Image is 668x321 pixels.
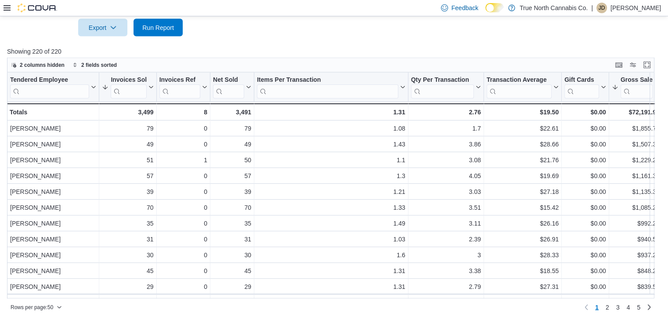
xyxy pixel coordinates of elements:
[637,303,640,312] span: 5
[564,234,606,244] div: $0.00
[10,218,96,229] div: [PERSON_NAME]
[487,281,559,292] div: $27.31
[213,218,251,229] div: 35
[487,139,559,150] div: $28.66
[134,19,183,36] button: Run Report
[159,155,207,165] div: 1
[581,300,654,314] nav: Pagination for preceding grid
[257,107,405,117] div: 1.31
[213,186,251,197] div: 39
[621,76,653,84] div: Gross Sales
[159,76,200,84] div: Invoices Ref
[628,60,638,70] button: Display options
[69,60,120,70] button: 2 fields sorted
[564,155,606,165] div: $0.00
[612,76,660,98] button: Gross Sales
[592,300,602,314] button: Page 1 of 5
[111,76,146,98] div: Invoices Sold
[7,60,68,70] button: 2 columns hidden
[612,123,660,134] div: $1,855.75
[564,123,606,134] div: $0.00
[10,76,96,98] button: Tendered Employee
[213,107,251,117] div: 3,491
[159,107,207,117] div: 8
[102,266,153,276] div: 45
[564,266,606,276] div: $0.00
[485,3,504,12] input: Dark Mode
[10,234,96,244] div: [PERSON_NAME]
[487,297,559,308] div: $16.99
[257,266,405,276] div: 1.31
[487,171,559,181] div: $19.69
[487,218,559,229] div: $26.16
[102,250,153,260] div: 30
[78,19,127,36] button: Export
[18,4,57,12] img: Cova
[564,218,606,229] div: $0.00
[257,250,405,260] div: 1.6
[102,218,153,229] div: 35
[591,3,593,13] p: |
[610,3,661,13] p: [PERSON_NAME]
[102,123,153,134] div: 79
[564,202,606,213] div: $0.00
[411,123,481,134] div: 1.7
[102,155,153,165] div: 51
[257,139,405,150] div: 1.43
[213,171,251,181] div: 57
[595,303,599,312] span: 1
[596,3,607,13] div: Jessica Devereux
[7,47,661,56] p: Showing 220 of 220
[564,186,606,197] div: $0.00
[257,281,405,292] div: 1.31
[592,300,644,314] ul: Pagination for preceding grid
[213,155,251,165] div: 50
[102,171,153,181] div: 57
[102,297,153,308] div: 43
[487,202,559,213] div: $15.42
[411,250,481,260] div: 3
[487,266,559,276] div: $18.55
[606,303,609,312] span: 2
[612,218,660,229] div: $992.25
[612,297,660,308] div: $812.75
[564,107,606,117] div: $0.00
[7,302,65,313] button: Rows per page:50
[102,281,153,292] div: 29
[485,12,486,13] span: Dark Mode
[81,62,117,69] span: 2 fields sorted
[257,123,405,134] div: 1.08
[612,139,660,150] div: $1,507.30
[612,186,660,197] div: $1,135.30
[616,303,620,312] span: 3
[487,234,559,244] div: $26.91
[213,202,251,213] div: 70
[213,123,251,134] div: 79
[612,171,660,181] div: $1,161.35
[487,76,552,98] div: Transaction Average
[159,186,207,197] div: 0
[257,186,405,197] div: 1.21
[159,250,207,260] div: 0
[612,155,660,165] div: $1,229.25
[213,266,251,276] div: 45
[10,297,96,308] div: [PERSON_NAME]
[10,281,96,292] div: [PERSON_NAME]
[564,171,606,181] div: $0.00
[487,250,559,260] div: $28.33
[213,76,244,84] div: Net Sold
[10,202,96,213] div: [PERSON_NAME]
[257,76,398,84] div: Items Per Transaction
[487,76,552,84] div: Transaction Average
[411,155,481,165] div: 3.08
[614,60,624,70] button: Keyboard shortcuts
[257,218,405,229] div: 1.49
[257,171,405,181] div: 1.3
[10,139,96,150] div: [PERSON_NAME]
[621,76,653,98] div: Gross Sales
[411,76,481,98] button: Qty Per Transaction
[411,76,474,84] div: Qty Per Transaction
[642,60,652,70] button: Enter fullscreen
[411,218,481,229] div: 3.11
[257,234,405,244] div: 1.03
